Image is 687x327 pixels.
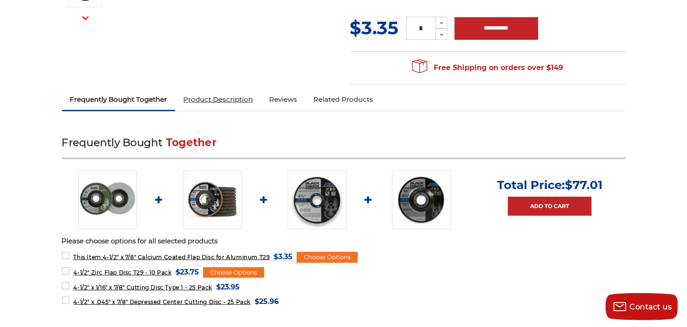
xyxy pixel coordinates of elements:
[305,90,381,109] a: Related Products
[73,284,212,291] span: 4-1/2" x 1/16" x 7/8" Cutting Disc Type 1 - 25 Pack
[175,90,261,109] a: Product Description
[62,90,175,109] a: Frequently Bought Together
[412,59,563,77] span: Free Shipping on orders over $149
[255,295,279,308] span: $25.96
[75,8,96,28] button: Next
[73,254,270,261] span: 4-1/2" x 7/8" Calcium Coated Flap Disc for Aluminum T29
[565,178,602,192] span: $77.01
[508,197,592,216] a: Add to Cart
[73,299,251,305] span: 4-1/2" x .045" x 7/8" Depressed Center Cutting Disc - 25 Pack
[297,252,358,263] div: Choose Options
[175,266,199,278] span: $23.75
[350,17,399,39] span: $3.35
[78,171,137,229] img: BHA 4-1/2 Inch Flap Disc for Aluminum
[73,254,103,261] strong: This Item:
[62,236,625,246] p: Please choose options for all selected products
[62,136,163,149] span: Frequently Bought
[497,178,602,192] p: Total Price:
[73,269,171,276] span: 4-1/2" Zirc Flap Disc T29 - 10 Pack
[274,251,293,263] span: $3.35
[166,136,217,149] span: Together
[203,267,264,278] div: Choose Options
[606,293,678,320] button: Contact us
[261,90,305,109] a: Reviews
[630,303,672,311] span: Contact us
[216,281,240,293] span: $23.95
